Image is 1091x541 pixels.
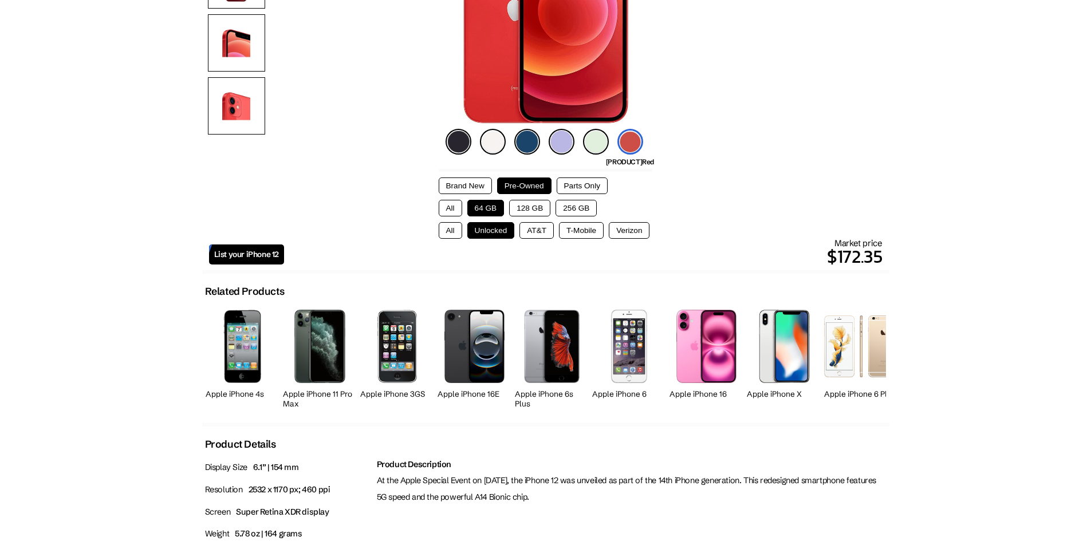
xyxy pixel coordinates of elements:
span: [PRODUCT]Red [606,157,654,166]
button: Unlocked [467,222,515,239]
h2: Product Details [205,438,276,451]
h2: Related Products [205,285,285,298]
span: List your iPhone 12 [214,250,279,259]
img: green-icon [583,129,609,155]
h2: Product Description [377,459,887,469]
img: iPhone 6s Plus [521,310,583,382]
img: black-icon [446,129,471,155]
p: Screen [205,504,371,520]
span: 2532 x 1170 px; 460 ppi [249,484,330,495]
img: iPhone 11 Pro Max [294,310,345,383]
button: AT&T [519,222,554,239]
img: purple-icon [549,129,574,155]
h2: Apple iPhone 11 Pro Max [283,389,357,409]
h2: Apple iPhone 6 Plus [824,389,899,399]
h2: Apple iPhone 6s Plus [515,389,589,409]
div: Market price [284,238,883,270]
span: Super Retina XDR display [236,507,329,517]
a: iPhone 11 Pro Max Apple iPhone 11 Pro Max [283,303,357,412]
img: iPhone 3GS [377,310,417,382]
a: iPhone 16E Apple iPhone 16E [438,303,512,412]
img: iPhone 4s [206,310,279,383]
button: 128 GB [509,200,550,216]
img: iPhone 16E [444,310,505,382]
button: 64 GB [467,200,505,216]
a: iPhone 4s Apple iPhone 4s [206,303,280,412]
span: 5.78 oz | 164 grams [235,528,302,539]
button: T-Mobile [559,222,604,239]
img: white-icon [480,129,506,155]
h2: Apple iPhone 3GS [360,389,435,399]
p: Resolution [205,481,371,498]
p: Display Size [205,459,371,476]
img: blue-icon [514,129,540,155]
h2: Apple iPhone 16E [438,389,512,399]
h2: Apple iPhone X [747,389,821,399]
img: product-red-icon [617,129,643,155]
img: Side [208,14,265,72]
h2: Apple iPhone 4s [206,389,280,399]
img: iPhone 16 [676,310,736,382]
img: Camera [208,77,265,135]
a: List your iPhone 12 [209,244,284,264]
a: iPhone 3GS Apple iPhone 3GS [360,303,435,412]
button: Pre-Owned [497,177,552,194]
a: iPhone 6 Apple iPhone 6 [592,303,667,412]
a: iPhone 16 Apple iPhone 16 [669,303,744,412]
h2: Apple iPhone 16 [669,389,744,399]
button: Verizon [609,222,649,239]
button: Brand New [439,177,492,194]
a: iPhone 6s Plus Apple iPhone 6s Plus [515,303,589,412]
button: All [439,200,462,216]
h2: Apple iPhone 6 [592,389,667,399]
a: iPhone X Apple iPhone X [747,303,821,412]
button: Parts Only [557,177,608,194]
button: 256 GB [556,200,597,216]
img: iPhone X [757,310,810,382]
p: $172.35 [284,243,883,270]
button: All [439,222,462,239]
p: At the Apple Special Event on [DATE], the iPhone 12 was unveiled as part of the 14th iPhone gener... [377,472,887,506]
a: iPhone 6 Plus Apple iPhone 6 Plus [824,303,899,412]
img: iPhone 6 [611,310,647,382]
img: iPhone 6 Plus [824,315,899,377]
span: 6.1” | 154 mm [253,462,299,472]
